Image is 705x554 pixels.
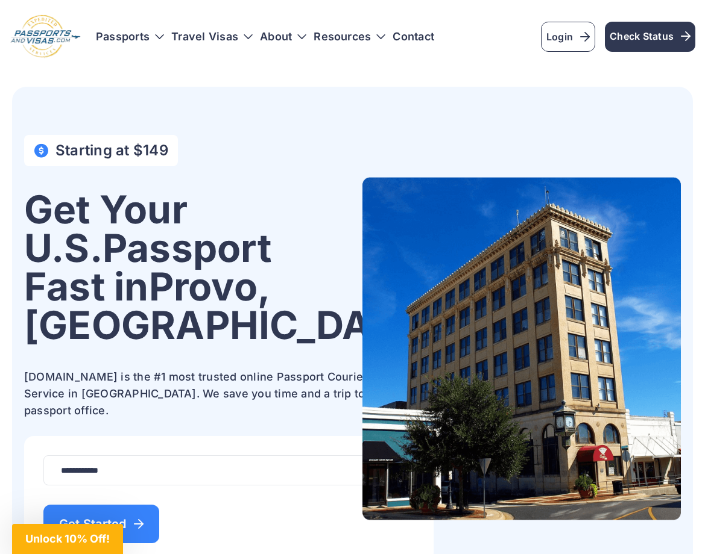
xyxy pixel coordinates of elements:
[546,30,590,44] span: Login
[605,22,695,52] a: Check Status
[314,31,385,43] h3: Resources
[24,190,434,344] h1: Get Your U.S. Passport Fast in Provo, [GEOGRAPHIC_DATA]
[260,31,292,43] a: About
[24,369,398,419] p: [DOMAIN_NAME] is the #1 most trusted online Passport Courier Service in [GEOGRAPHIC_DATA]. We sav...
[59,518,144,530] span: Get Started
[541,22,595,52] a: Login
[25,532,110,545] span: Unlock 10% Off!
[610,29,691,43] span: Check Status
[171,31,253,43] h3: Travel Visas
[10,14,81,59] img: Logo
[362,177,681,520] img: Get Your U.S. Passport Fast in Provo
[96,31,164,43] h3: Passports
[393,31,434,43] a: Contact
[55,142,168,159] h4: Starting at $149
[43,505,159,543] a: Get Started
[12,524,123,554] div: Unlock 10% Off!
